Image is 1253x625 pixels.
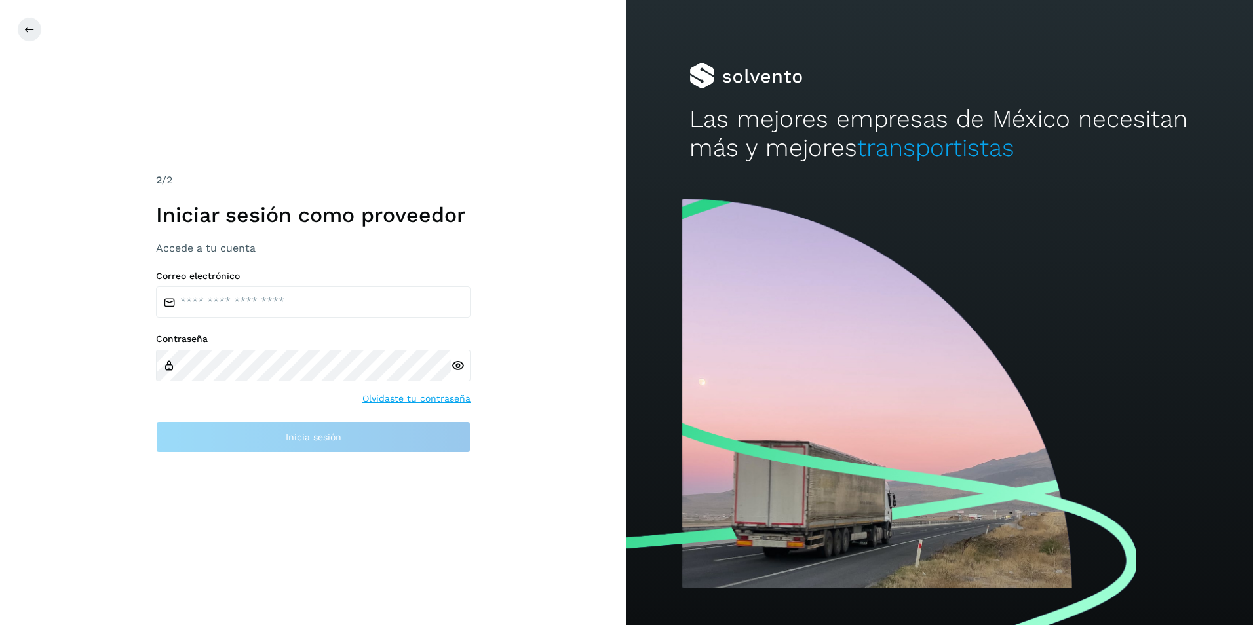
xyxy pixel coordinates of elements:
[156,333,471,345] label: Contraseña
[156,172,471,188] div: /2
[857,134,1014,162] span: transportistas
[156,421,471,453] button: Inicia sesión
[689,105,1191,163] h2: Las mejores empresas de México necesitan más y mejores
[156,271,471,282] label: Correo electrónico
[362,392,471,406] a: Olvidaste tu contraseña
[156,242,471,254] h3: Accede a tu cuenta
[156,202,471,227] h1: Iniciar sesión como proveedor
[286,432,341,442] span: Inicia sesión
[156,174,162,186] span: 2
